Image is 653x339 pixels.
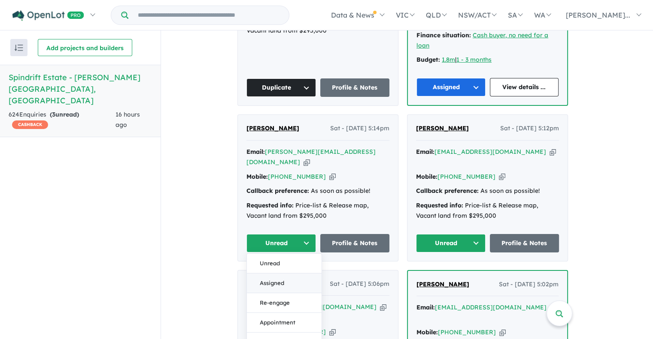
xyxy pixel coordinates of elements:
[320,234,390,252] a: Profile & Notes
[416,201,463,209] strong: Requested info:
[416,31,548,49] a: Cash buyer, no need for a loan
[246,78,316,97] button: Duplicate
[416,186,559,196] div: As soon as possible!
[246,201,389,221] div: Price-list & Release map, Vacant land from $295,000
[435,303,547,311] a: [EMAIL_ADDRESS][DOMAIN_NAME]
[416,173,437,180] strong: Mobile:
[38,39,132,56] button: Add projects and builders
[416,187,479,195] strong: Callback preference:
[247,293,322,312] button: Re-engage
[499,328,506,337] button: Copy
[434,148,546,156] a: [EMAIL_ADDRESS][DOMAIN_NAME]
[246,123,299,134] a: [PERSON_NAME]
[438,328,496,336] a: [PHONE_NUMBER]
[329,327,336,336] button: Copy
[380,303,386,312] button: Copy
[442,56,455,63] a: 1.8m
[500,123,559,134] span: Sat - [DATE] 5:12pm
[268,173,326,180] a: [PHONE_NUMBER]
[416,124,469,132] span: [PERSON_NAME]
[329,172,336,181] button: Copy
[416,56,440,63] strong: Budget:
[130,6,287,24] input: Try estate name, suburb, builder or developer
[416,303,435,311] strong: Email:
[246,187,309,195] strong: Callback preference:
[416,148,434,156] strong: Email:
[52,111,55,118] span: 3
[416,328,438,336] strong: Mobile:
[416,78,486,96] button: Assigned
[12,10,84,21] img: Openlot PRO Logo White
[304,158,310,167] button: Copy
[416,279,469,290] a: [PERSON_NAME]
[12,120,48,129] span: CASHBACK
[330,279,389,289] span: Sat - [DATE] 5:06pm
[550,147,556,156] button: Copy
[9,72,152,106] h5: Spindrift Estate - [PERSON_NAME][GEOGRAPHIC_DATA] , [GEOGRAPHIC_DATA]
[246,148,376,166] a: [PERSON_NAME][EMAIL_ADDRESS][DOMAIN_NAME]
[456,56,492,63] a: 1 - 3 months
[247,273,322,293] button: Assigned
[499,172,505,181] button: Copy
[247,312,322,332] button: Appointment
[437,173,495,180] a: [PHONE_NUMBER]
[499,279,559,290] span: Sat - [DATE] 5:02pm
[416,55,559,65] div: |
[15,45,23,51] img: sort.svg
[246,201,294,209] strong: Requested info:
[416,31,471,39] strong: Finance situation:
[320,78,390,97] a: Profile & Notes
[246,148,265,156] strong: Email:
[416,201,559,221] div: Price-list & Release map, Vacant land from $295,000
[490,234,559,252] a: Profile & Notes
[246,186,389,196] div: As soon as possible!
[115,111,140,129] span: 16 hours ago
[330,123,389,134] span: Sat - [DATE] 5:14pm
[9,110,115,130] div: 624 Enquir ies
[416,234,486,252] button: Unread
[246,173,268,180] strong: Mobile:
[247,253,322,273] button: Unread
[246,234,316,252] button: Unread
[490,78,559,96] a: View details ...
[566,11,630,19] span: [PERSON_NAME]...
[416,280,469,288] span: [PERSON_NAME]
[246,124,299,132] span: [PERSON_NAME]
[50,111,79,118] strong: ( unread)
[416,123,469,134] a: [PERSON_NAME]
